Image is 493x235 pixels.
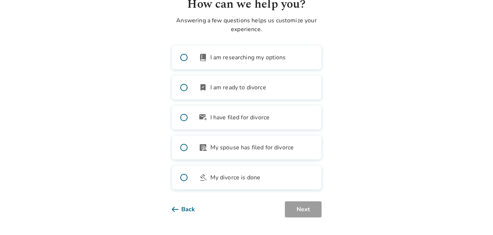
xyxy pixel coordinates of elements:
span: I am ready to divorce [210,83,266,92]
span: My divorce is done [210,173,261,182]
button: Back [172,201,207,217]
span: book_2 [199,53,207,62]
span: article_person [199,143,207,152]
iframe: Chat Widget [456,200,493,235]
span: bookmark_check [199,83,207,92]
button: Next [285,201,322,217]
p: Answering a few questions helps us customize your experience. [172,16,322,34]
span: outgoing_mail [199,113,207,122]
span: My spouse has filed for divorce [210,143,294,152]
span: gavel [199,173,207,182]
span: I am researching my options [210,53,286,62]
span: I have filed for divorce [210,113,270,122]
